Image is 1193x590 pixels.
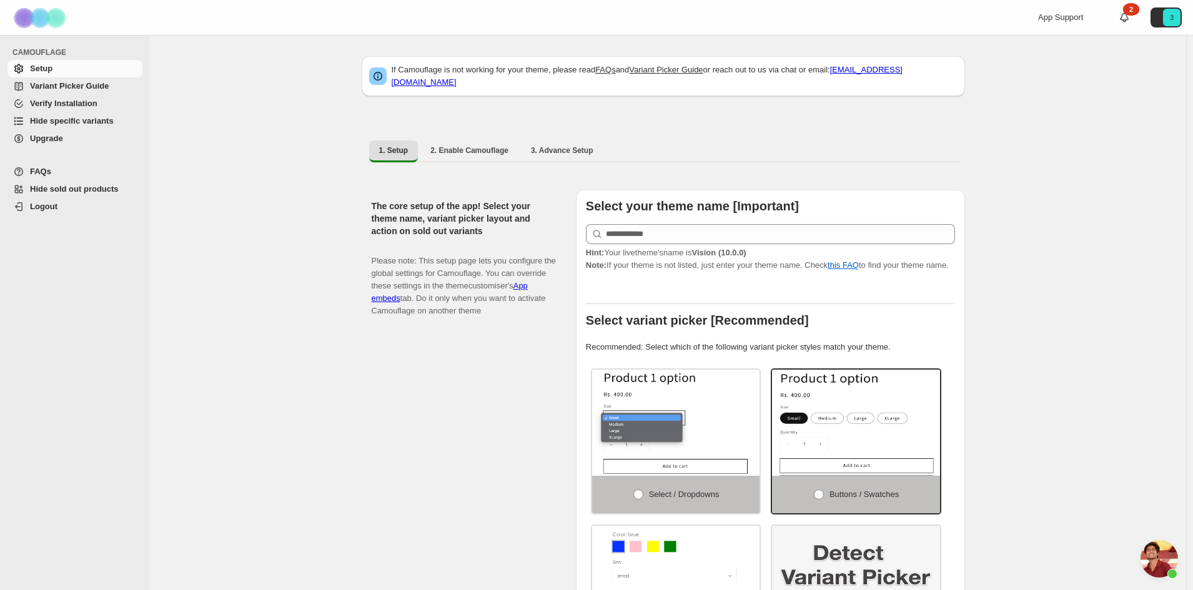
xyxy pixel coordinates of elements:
strong: Hint: [586,248,605,257]
a: Hide specific variants [7,112,142,130]
a: Upgrade [7,130,142,147]
h2: The core setup of the app! Select your theme name, variant picker layout and action on sold out v... [372,200,556,237]
span: Hide specific variants [30,116,114,125]
a: FAQs [595,65,616,74]
a: Variant Picker Guide [629,65,703,74]
p: If your theme is not listed, just enter your theme name. Check to find your theme name. [586,247,955,272]
span: Upgrade [30,134,63,143]
span: Hide sold out products [30,184,119,194]
span: Setup [30,64,52,73]
p: Please note: This setup page lets you configure the global settings for Camouflage. You can overr... [372,242,556,317]
span: 2. Enable Camouflage [430,145,508,155]
div: Open chat [1141,540,1178,578]
a: this FAQ [828,260,859,270]
span: App Support [1038,12,1083,22]
a: Verify Installation [7,95,142,112]
span: 3. Advance Setup [531,145,593,155]
a: FAQs [7,163,142,180]
b: Select your theme name [Important] [586,199,799,213]
img: Buttons / Swatches [772,370,940,476]
a: 2 [1118,11,1131,24]
span: 1. Setup [379,145,408,155]
span: Buttons / Swatches [829,489,899,499]
strong: Vision (10.0.0) [691,248,746,257]
span: Avatar with initials 3 [1163,9,1181,26]
text: 3 [1170,14,1174,21]
a: Logout [7,198,142,215]
b: Select variant picker [Recommended] [586,313,809,327]
span: Variant Picker Guide [30,81,109,91]
p: Recommended: Select which of the following variant picker styles match your theme. [586,341,955,353]
span: Select / Dropdowns [649,489,720,499]
img: Camouflage [10,1,72,35]
p: If Camouflage is not working for your theme, please read and or reach out to us via chat or email: [392,64,958,89]
a: Variant Picker Guide [7,77,142,95]
span: Your live theme's name is [586,248,746,257]
button: Avatar with initials 3 [1151,7,1182,27]
div: 2 [1123,3,1139,16]
a: Setup [7,60,142,77]
strong: Note: [586,260,606,270]
span: Logout [30,202,57,211]
span: CAMOUFLAGE [12,47,144,57]
span: FAQs [30,167,51,176]
a: Hide sold out products [7,180,142,198]
img: Select / Dropdowns [592,370,760,476]
span: Verify Installation [30,99,97,108]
